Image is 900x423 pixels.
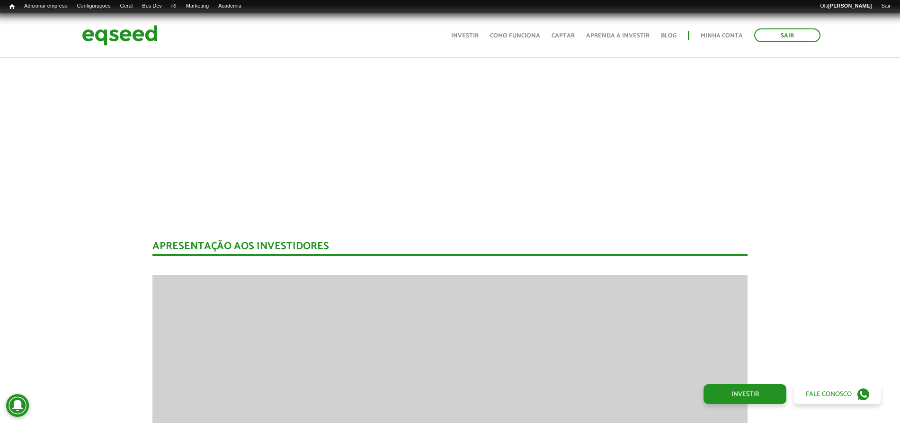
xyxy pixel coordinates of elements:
[754,28,820,42] a: Sair
[214,2,246,10] a: Academia
[167,2,181,10] a: RI
[451,33,479,39] a: Investir
[876,2,895,10] a: Sair
[137,2,167,10] a: Bus Dev
[828,3,872,9] strong: [PERSON_NAME]
[815,2,876,10] a: Olá[PERSON_NAME]
[661,33,677,39] a: Blog
[586,33,650,39] a: Aprenda a investir
[701,33,743,39] a: Minha conta
[9,3,15,10] span: Início
[5,2,19,11] a: Início
[181,2,214,10] a: Marketing
[152,241,748,256] div: Apresentação aos investidores
[490,33,540,39] a: Como funciona
[704,384,786,404] a: Investir
[19,2,72,10] a: Adicionar empresa
[794,384,881,404] a: Fale conosco
[82,23,158,48] img: EqSeed
[552,33,575,39] a: Captar
[115,2,137,10] a: Geral
[72,2,116,10] a: Configurações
